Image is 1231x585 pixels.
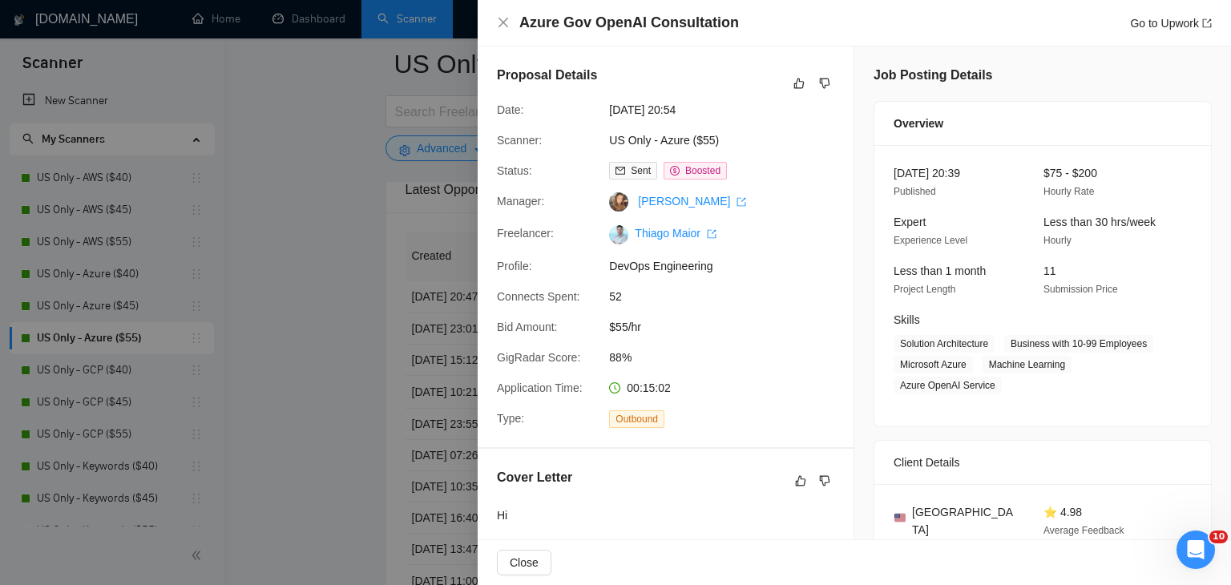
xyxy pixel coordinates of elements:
[1130,17,1212,30] a: Go to Upworkexport
[1043,186,1094,197] span: Hourly Rate
[497,321,558,333] span: Bid Amount:
[497,103,523,116] span: Date:
[609,382,620,393] span: clock-circle
[609,349,850,366] span: 88%
[510,554,539,571] span: Close
[497,164,532,177] span: Status:
[497,134,542,147] span: Scanner:
[1043,216,1156,228] span: Less than 30 hrs/week
[635,227,716,240] a: Thiago Maior export
[670,166,680,175] span: dollar
[609,288,850,305] span: 52
[631,165,651,176] span: Sent
[615,166,625,175] span: mail
[894,313,920,326] span: Skills
[894,512,906,523] img: 🇺🇸
[497,260,532,272] span: Profile:
[894,216,926,228] span: Expert
[497,195,544,208] span: Manager:
[795,474,806,487] span: like
[1177,531,1215,569] iframe: Intercom live chat
[912,503,1018,539] span: [GEOGRAPHIC_DATA]
[874,66,992,85] h5: Job Posting Details
[497,227,554,240] span: Freelancer:
[609,318,850,336] span: $55/hr
[894,264,986,277] span: Less than 1 month
[894,284,955,295] span: Project Length
[497,66,597,85] h5: Proposal Details
[894,235,967,246] span: Experience Level
[815,471,834,490] button: dislike
[497,16,510,30] button: Close
[627,381,671,394] span: 00:15:02
[497,381,583,394] span: Application Time:
[894,186,936,197] span: Published
[894,377,1002,394] span: Azure OpenAI Service
[707,229,716,239] span: export
[1202,18,1212,28] span: export
[737,197,746,207] span: export
[519,13,739,33] h4: Azure Gov OpenAI Consultation
[1209,531,1228,543] span: 10
[497,468,572,487] h5: Cover Letter
[894,356,973,373] span: Microsoft Azure
[1043,525,1124,536] span: Average Feedback
[1043,167,1097,180] span: $75 - $200
[497,16,510,29] span: close
[789,74,809,93] button: like
[983,356,1072,373] span: Machine Learning
[1043,506,1082,518] span: ⭐ 4.98
[1043,235,1072,246] span: Hourly
[497,412,524,425] span: Type:
[1004,335,1153,353] span: Business with 10-99 Employees
[819,474,830,487] span: dislike
[609,410,664,428] span: Outbound
[609,225,628,244] img: c1nIYiYEnWxP2TfA_dGaGsU0yq_D39oq7r38QHb4DlzjuvjqWQxPJgmVLd1BESEi1_
[894,115,943,132] span: Overview
[497,550,551,575] button: Close
[894,335,995,353] span: Solution Architecture
[894,441,1192,484] div: Client Details
[1043,284,1118,295] span: Submission Price
[793,77,805,90] span: like
[609,131,850,149] span: US Only - Azure ($55)
[685,165,720,176] span: Boosted
[1043,264,1056,277] span: 11
[894,167,960,180] span: [DATE] 20:39
[791,471,810,490] button: like
[609,257,850,275] span: DevOps Engineering
[497,290,580,303] span: Connects Spent:
[819,77,830,90] span: dislike
[497,351,580,364] span: GigRadar Score:
[638,195,746,208] a: [PERSON_NAME] export
[609,101,850,119] span: [DATE] 20:54
[815,74,834,93] button: dislike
